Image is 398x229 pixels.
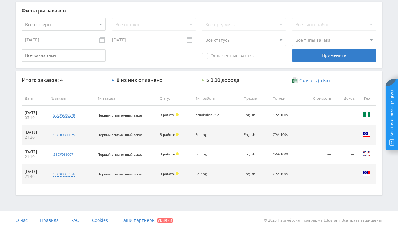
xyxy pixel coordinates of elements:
span: FAQ [71,217,80,223]
th: Стоимость [300,92,334,106]
span: В работе [160,132,175,137]
div: English [244,152,266,156]
span: О нас [16,217,28,223]
div: Editing [196,133,224,137]
div: $ 0.00 дохода [206,77,239,83]
span: В работе [160,171,175,176]
div: Применить [292,49,376,62]
span: Холд [176,133,179,136]
span: Холд [176,113,179,116]
div: [DATE] [25,130,44,135]
td: — [300,165,334,184]
div: Фильтры заказов [22,8,376,13]
span: Холд [176,172,179,175]
div: CPA-100$ [273,152,297,156]
span: Первый оплаченный заказ [98,172,142,176]
img: nga.png [363,111,371,118]
div: CPA-100$ [273,133,297,137]
td: — [300,106,334,125]
span: Скачать (.xlsx) [299,78,330,83]
td: — [334,145,358,165]
div: Editing [196,172,224,176]
div: sbc#9360071 [53,152,75,157]
img: usa.png [363,170,371,177]
span: Первый оплаченный заказ [98,152,142,157]
th: Статус [157,92,192,106]
img: gbr.png [363,150,371,158]
span: Первый оплаченный заказ [98,113,142,117]
div: Editing [196,152,224,156]
span: Наши партнеры [120,217,155,223]
input: Все заказчики [22,49,106,62]
a: Скачать (.xlsx) [292,78,329,84]
span: Cookies [92,217,108,223]
div: [DATE] [25,110,44,115]
th: Предмет [241,92,270,106]
div: 21:19 [25,155,44,160]
div: Итого заказов: 4 [22,77,106,83]
th: Тип работы [192,92,241,106]
div: sbc#9355356 [53,172,75,177]
div: 21:26 [25,135,44,140]
th: Гео [358,92,376,106]
div: English [244,172,266,176]
td: — [334,165,358,184]
th: Тип заказа [95,92,157,106]
span: В работе [160,152,175,156]
div: [DATE] [25,150,44,155]
div: sbc#9360379 [53,113,75,118]
th: Дата [22,92,48,106]
span: Холд [176,152,179,155]
td: — [334,106,358,125]
span: Первый оплаченный заказ [98,132,142,137]
div: 05:19 [25,115,44,120]
img: xlsx [292,77,297,83]
span: Скидки [157,218,173,223]
div: English [244,133,266,137]
div: English [244,113,266,117]
div: 0 из них оплачено [117,77,163,83]
td: — [334,125,358,145]
td: — [300,145,334,165]
div: Admission / Scholarship Essay [196,113,224,117]
span: Правила [40,217,59,223]
th: Доход [334,92,358,106]
div: sbc#9360075 [53,132,75,137]
div: CPA-100$ [273,172,297,176]
span: Оплаченные заказы [202,53,255,59]
div: [DATE] [25,169,44,174]
div: 21:46 [25,174,44,179]
span: В работе [160,112,175,117]
div: CPA-100$ [273,113,297,117]
th: № заказа [48,92,95,106]
img: usa.png [363,131,371,138]
th: Потоки [270,92,300,106]
td: — [300,125,334,145]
